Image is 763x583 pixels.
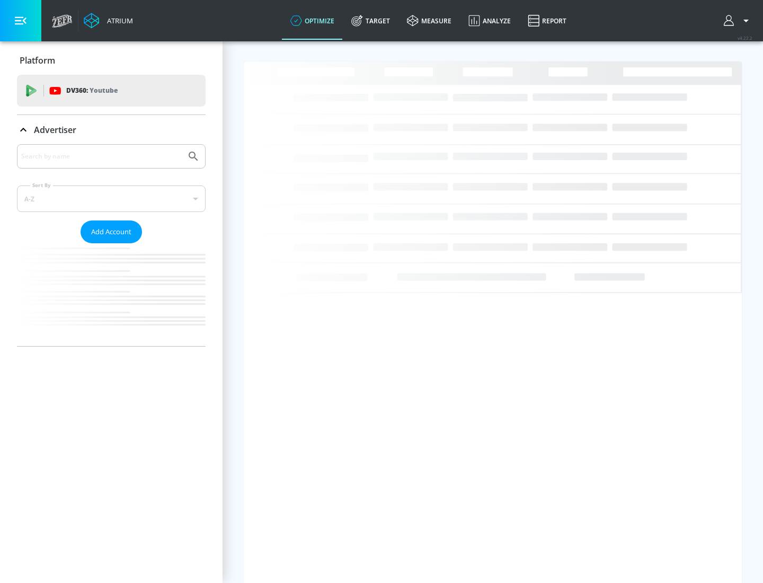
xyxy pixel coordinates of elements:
[21,149,182,163] input: Search by name
[90,85,118,96] p: Youtube
[20,55,55,66] p: Platform
[91,226,131,238] span: Add Account
[17,75,206,107] div: DV360: Youtube
[17,185,206,212] div: A-Z
[460,2,519,40] a: Analyze
[30,182,53,189] label: Sort By
[17,144,206,346] div: Advertiser
[519,2,575,40] a: Report
[17,243,206,346] nav: list of Advertiser
[738,35,752,41] span: v 4.22.2
[398,2,460,40] a: measure
[81,220,142,243] button: Add Account
[282,2,343,40] a: optimize
[17,115,206,145] div: Advertiser
[17,46,206,75] div: Platform
[66,85,118,96] p: DV360:
[84,13,133,29] a: Atrium
[103,16,133,25] div: Atrium
[343,2,398,40] a: Target
[34,124,76,136] p: Advertiser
